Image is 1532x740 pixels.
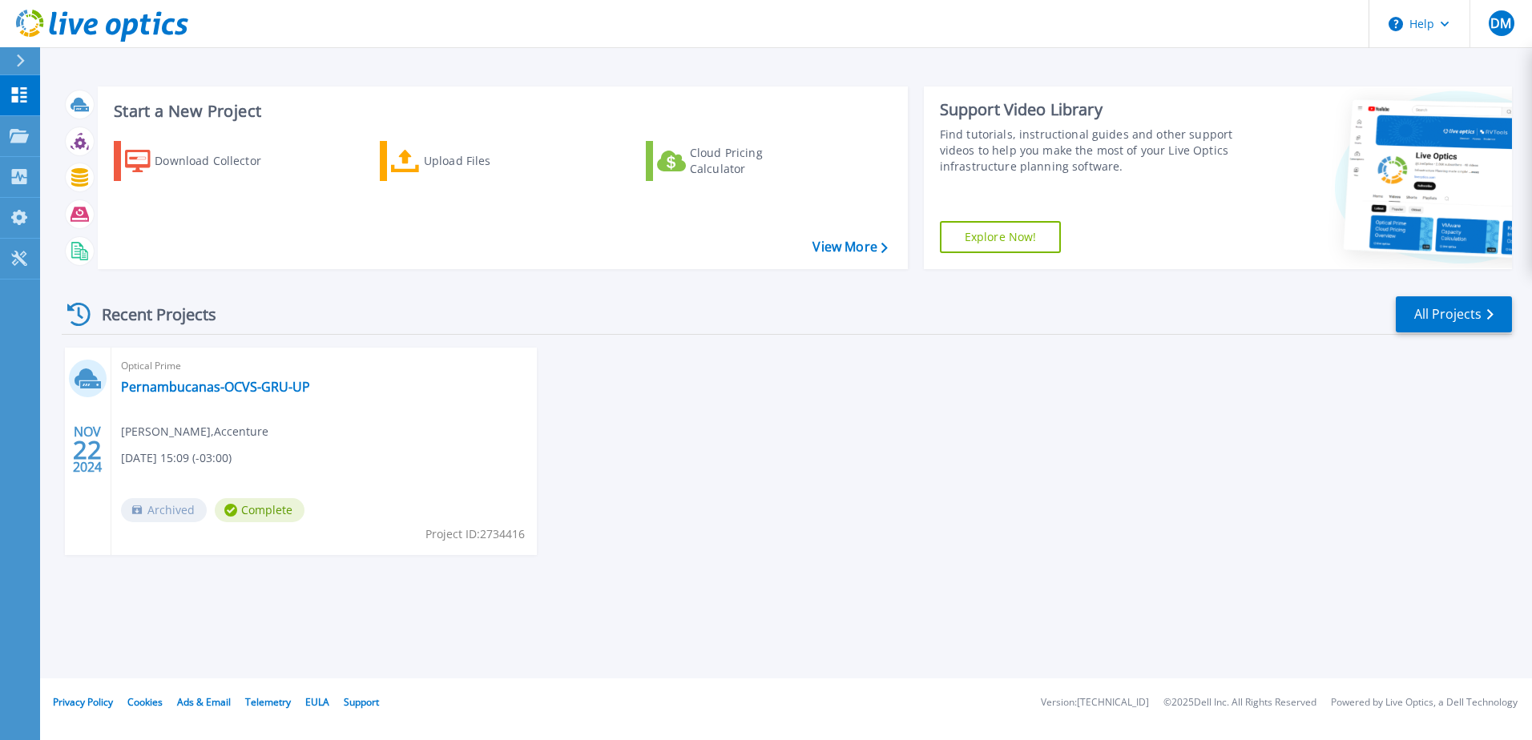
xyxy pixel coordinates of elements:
a: Download Collector [114,141,292,181]
a: All Projects [1396,296,1512,332]
a: Privacy Policy [53,695,113,709]
span: 22 [73,443,102,456]
h3: Start a New Project [114,103,887,120]
span: Archived [121,498,207,522]
a: Upload Files [380,141,558,181]
span: Complete [215,498,304,522]
a: Explore Now! [940,221,1062,253]
a: View More [812,239,887,255]
a: Ads & Email [177,695,231,709]
li: © 2025 Dell Inc. All Rights Reserved [1163,698,1316,708]
a: Cloud Pricing Calculator [646,141,824,181]
div: Upload Files [424,145,552,177]
span: [DATE] 15:09 (-03:00) [121,449,232,467]
span: DM [1490,17,1511,30]
li: Version: [TECHNICAL_ID] [1041,698,1149,708]
div: Recent Projects [62,295,238,334]
span: [PERSON_NAME] , Accenture [121,423,268,440]
div: Cloud Pricing Calculator [690,145,818,177]
div: NOV 2024 [72,420,103,479]
a: Pernambucanas-OCVS-GRU-UP [121,379,310,395]
a: EULA [305,695,329,709]
li: Powered by Live Optics, a Dell Technology [1331,698,1518,708]
div: Find tutorials, instructional guides and other support videos to help you make the most of your L... [940,127,1240,175]
div: Download Collector [155,145,283,177]
a: Telemetry [245,695,291,709]
a: Support [344,695,379,709]
div: Support Video Library [940,99,1240,120]
span: Project ID: 2734416 [425,525,525,543]
span: Optical Prime [121,357,527,375]
a: Cookies [127,695,163,709]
